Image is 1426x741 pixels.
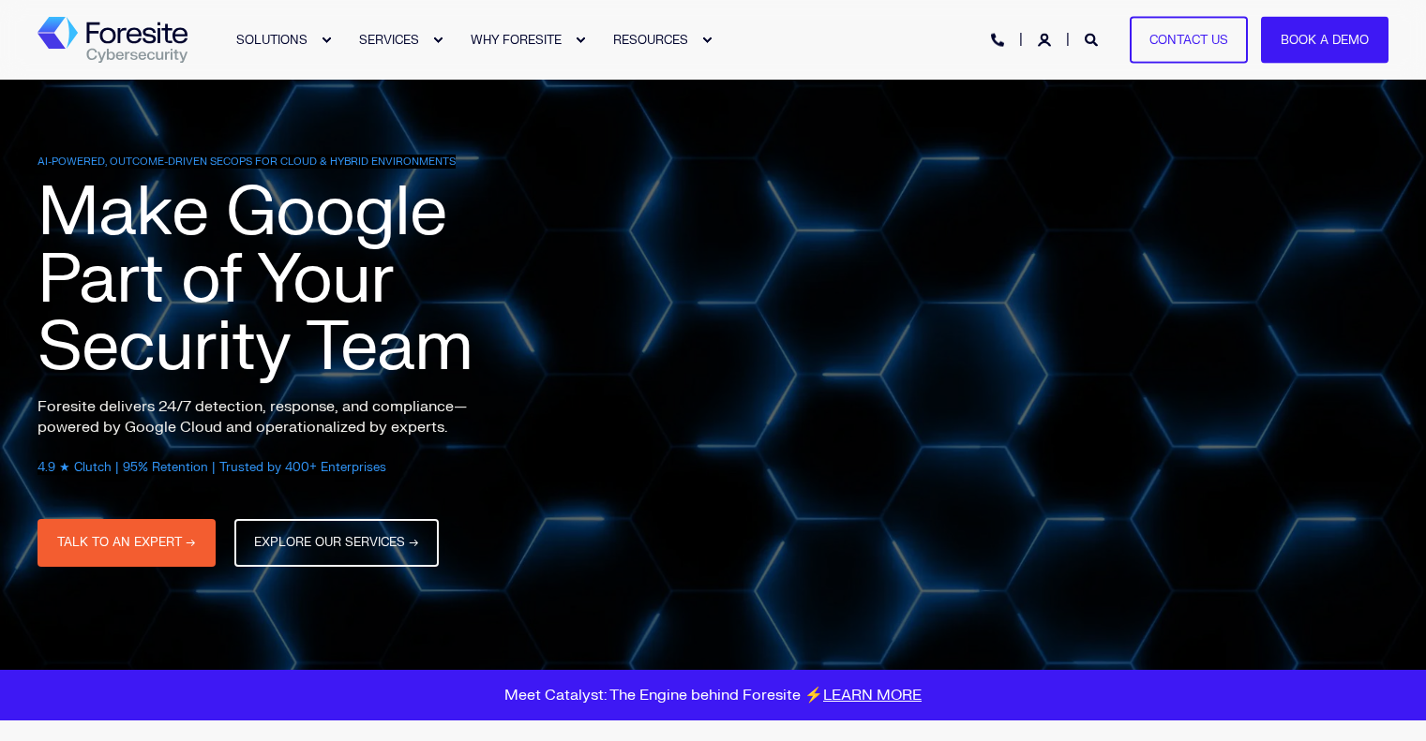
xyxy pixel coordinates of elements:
div: Expand RESOURCES [701,35,713,46]
a: Contact Us [1130,16,1248,64]
div: Expand SOLUTIONS [321,35,332,46]
a: LEARN MORE [823,686,922,704]
div: Expand WHY FORESITE [575,35,586,46]
span: WHY FORESITE [471,32,562,47]
a: Book a Demo [1261,16,1388,64]
span: RESOURCES [613,32,688,47]
span: 4.9 ★ Clutch | 95% Retention | Trusted by 400+ Enterprises [38,460,386,475]
p: Foresite delivers 24/7 detection, response, and compliance—powered by Google Cloud and operationa... [38,396,506,437]
a: Login [1038,31,1055,47]
div: Expand SERVICES [432,35,443,46]
a: Open Search [1085,31,1102,47]
span: Meet Catalyst: The Engine behind Foresite ⚡️ [504,686,922,704]
span: SOLUTIONS [236,32,308,47]
span: AI-POWERED, OUTCOME-DRIVEN SECOPS FOR CLOUD & HYBRID ENVIRONMENTS [38,155,456,169]
a: Back to Home [38,17,188,64]
img: Foresite logo, a hexagon shape of blues with a directional arrow to the right hand side, and the ... [38,17,188,64]
a: EXPLORE OUR SERVICES → [234,519,439,567]
a: TALK TO AN EXPERT → [38,519,216,567]
span: Make Google Part of Your Security Team [38,170,473,391]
